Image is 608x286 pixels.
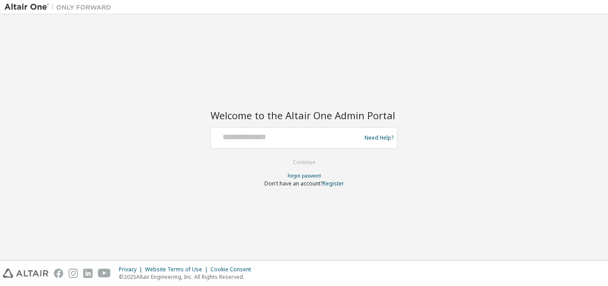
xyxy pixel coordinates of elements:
[365,137,393,138] a: Need Help?
[83,269,93,278] img: linkedin.svg
[98,269,111,278] img: youtube.svg
[211,266,256,273] div: Cookie Consent
[145,266,211,273] div: Website Terms of Use
[69,269,78,278] img: instagram.svg
[288,173,321,179] a: Forgot password
[211,109,397,121] h2: Welcome to the Altair One Admin Portal
[3,269,49,278] img: altair_logo.svg
[323,180,344,187] a: Register
[264,180,323,187] span: Don't have an account?
[119,266,145,273] div: Privacy
[4,3,116,12] img: Altair One
[119,273,256,281] p: © 2025 Altair Engineering, Inc. All Rights Reserved.
[54,269,63,278] img: facebook.svg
